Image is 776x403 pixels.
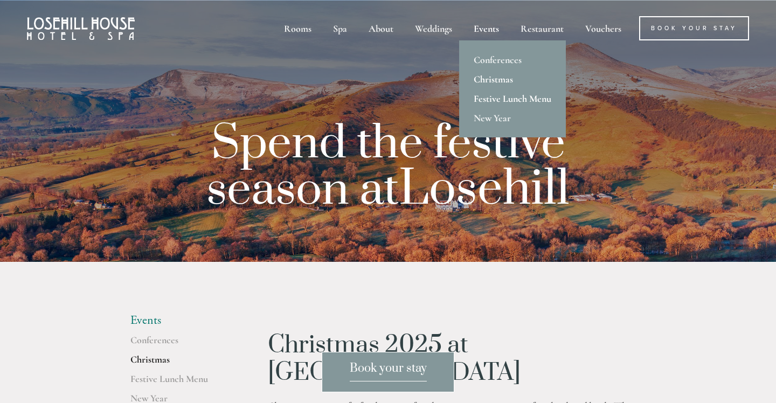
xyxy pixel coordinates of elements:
div: Rooms [274,16,321,40]
img: Losehill House [27,17,135,40]
a: Festive Lunch Menu [459,89,566,108]
div: About [359,16,403,40]
span: Book your stay [350,361,427,381]
strong: Losehill [399,159,570,220]
div: Restaurant [511,16,573,40]
a: Book your stay [322,352,454,392]
h1: Christmas 2025 at [GEOGRAPHIC_DATA] [268,332,646,386]
div: Weddings [405,16,462,40]
a: New Year [459,108,566,128]
a: Christmas [459,70,566,89]
div: Events [464,16,509,40]
a: Vouchers [576,16,631,40]
p: Spend the festive season at [148,122,628,214]
a: Conferences [459,50,566,70]
li: Events [130,314,233,328]
a: Book Your Stay [639,16,749,40]
a: Conferences [130,334,233,353]
div: Spa [323,16,357,40]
